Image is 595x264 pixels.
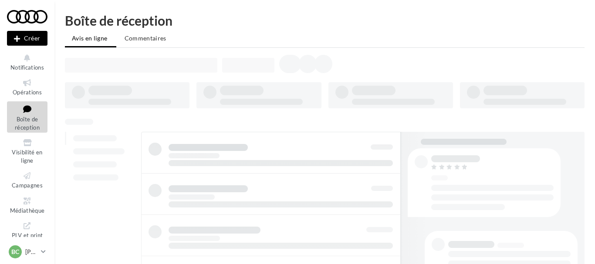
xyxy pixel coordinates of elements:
[13,89,42,96] span: Opérations
[7,244,47,260] a: BC [PERSON_NAME]
[11,230,44,255] span: PLV et print personnalisable
[7,219,47,257] a: PLV et print personnalisable
[10,64,44,71] span: Notifications
[7,194,47,216] a: Médiathèque
[7,76,47,97] a: Opérations
[65,14,585,27] div: Boîte de réception
[7,51,47,73] button: Notifications
[7,101,47,133] a: Boîte de réception
[25,247,37,256] p: [PERSON_NAME]
[7,169,47,190] a: Campagnes
[15,116,40,131] span: Boîte de réception
[125,34,166,42] span: Commentaires
[7,31,47,46] button: Créer
[7,136,47,166] a: Visibilité en ligne
[12,149,42,164] span: Visibilité en ligne
[11,247,19,256] span: BC
[7,31,47,46] div: Nouvelle campagne
[10,207,45,214] span: Médiathèque
[12,182,43,189] span: Campagnes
